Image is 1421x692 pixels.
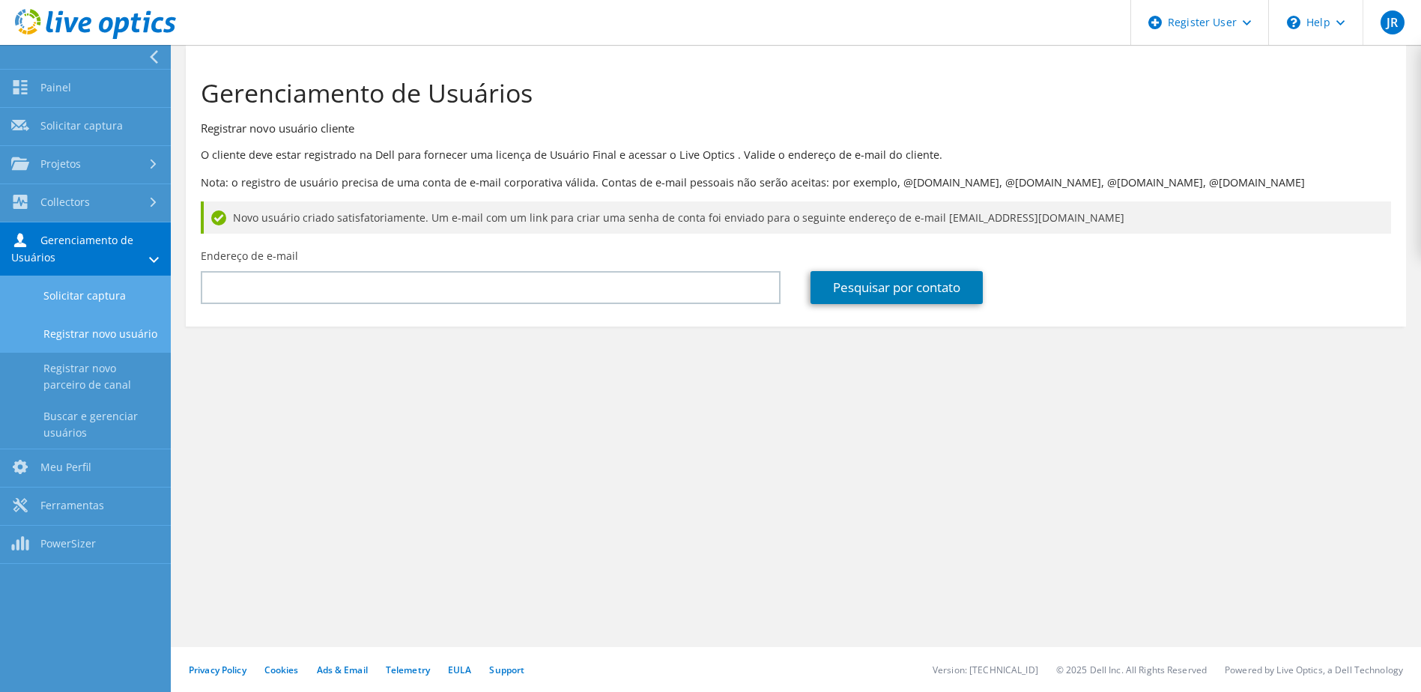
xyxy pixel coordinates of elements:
li: Version: [TECHNICAL_ID] [933,664,1038,676]
a: Telemetry [386,664,430,676]
a: EULA [448,664,471,676]
p: O cliente deve estar registrado na Dell para fornecer uma licença de Usuário Final e acessar o Li... [201,147,1391,163]
a: Privacy Policy [189,664,246,676]
label: Endereço de e-mail [201,249,298,264]
h1: Gerenciamento de Usuários [201,77,1384,109]
h3: Registrar novo usuário cliente [201,120,1391,136]
span: Novo usuário criado satisfatoriamente. Um e-mail com um link para criar uma senha de conta foi en... [233,210,1124,226]
span: JR [1381,10,1405,34]
svg: \n [1287,16,1300,29]
li: Powered by Live Optics, a Dell Technology [1225,664,1403,676]
a: Ads & Email [317,664,368,676]
a: Support [489,664,524,676]
a: Cookies [264,664,299,676]
li: © 2025 Dell Inc. All Rights Reserved [1056,664,1207,676]
a: Pesquisar por contato [811,271,983,304]
p: Nota: o registro de usuário precisa de uma conta de e-mail corporativa válida. Contas de e-mail p... [201,174,1391,191]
